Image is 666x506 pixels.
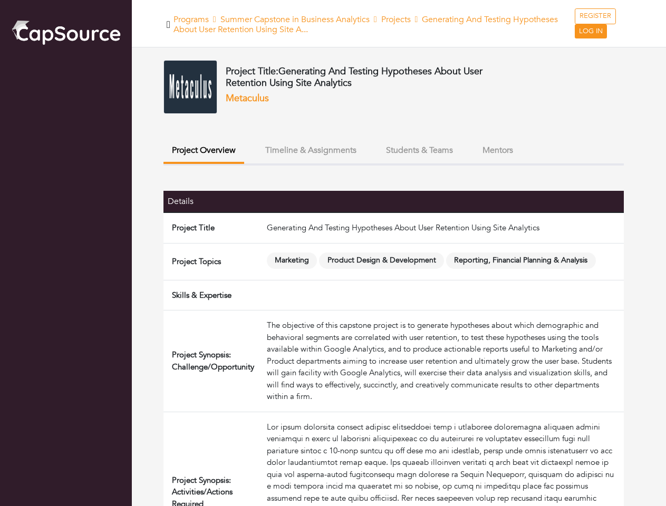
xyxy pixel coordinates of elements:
[163,191,263,212] th: Details
[319,252,444,269] span: Product Design & Development
[163,243,263,280] td: Project Topics
[257,139,365,162] button: Timeline & Assignments
[11,18,121,46] img: cap_logo.png
[378,139,461,162] button: Students & Teams
[446,252,596,269] span: Reporting, Financial Planning & Analysis
[575,8,616,24] a: REGISTER
[163,139,244,164] button: Project Overview
[267,252,317,269] span: Marketing
[163,310,263,412] td: Project Synopsis: Challenge/Opportunity
[163,280,263,310] td: Skills & Expertise
[226,66,486,89] h4: Project Title:
[263,212,624,243] td: Generating And Testing Hypotheses About User Retention Using Site Analytics
[173,14,209,25] a: Programs
[220,14,370,25] a: Summer Capstone in Business Analytics
[381,14,411,25] a: Projects
[226,92,269,105] a: Metaculus
[173,14,558,35] span: Generating And Testing Hypotheses About User Retention Using Site A...
[267,319,620,403] div: The objective of this capstone project is to generate hypotheses about which demographic and beha...
[163,60,217,114] img: download-1.png
[474,139,522,162] button: Mentors
[575,24,607,39] a: LOG IN
[163,212,263,243] td: Project Title
[226,65,482,90] span: Generating And Testing Hypotheses About User Retention Using Site Analytics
